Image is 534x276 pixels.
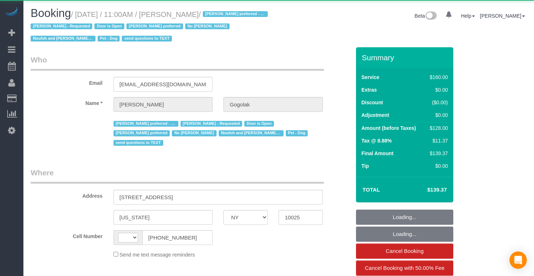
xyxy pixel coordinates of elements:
[427,111,448,119] div: $0.00
[286,130,308,136] span: Pet - Dog
[427,150,448,157] div: $139.37
[427,137,448,144] div: $11.37
[244,121,274,127] span: Door is Open
[94,23,124,29] span: Door is Open
[362,187,380,193] strong: Total
[114,121,178,127] span: [PERSON_NAME] preferred - Mondays
[203,11,268,17] span: [PERSON_NAME] preferred - Mondays
[31,36,95,41] span: Noufoh and [PERSON_NAME] requested
[427,162,448,170] div: $0.00
[480,13,525,19] a: [PERSON_NAME]
[185,23,230,29] span: No [PERSON_NAME]
[4,7,19,17] img: Automaid Logo
[356,244,453,259] a: Cancel Booking
[361,150,393,157] label: Final Amount
[119,252,195,258] span: Send me text message reminders
[31,10,270,43] span: /
[427,86,448,93] div: $0.00
[365,265,445,271] span: Cancel Booking with 50.00% Fee
[25,190,108,200] label: Address
[25,77,108,87] label: Email
[361,111,389,119] label: Adjustment
[427,124,448,132] div: $128.00
[427,99,448,106] div: ($0.00)
[279,210,323,225] input: Zip Code
[31,10,270,43] small: / [DATE] / 11:00AM / [PERSON_NAME]
[25,230,108,240] label: Cell Number
[361,74,379,81] label: Service
[142,230,213,245] input: Cell Number
[31,54,324,71] legend: Who
[361,162,369,170] label: Tip
[114,210,213,225] input: City
[356,260,453,276] a: Cancel Booking with 50.00% Fee
[114,130,170,136] span: [PERSON_NAME] preferred
[361,86,377,93] label: Extras
[25,97,108,107] label: Name *
[181,121,242,127] span: [PERSON_NAME] - Requested
[415,13,437,19] a: Beta
[31,23,92,29] span: [PERSON_NAME] - Requested
[98,36,120,41] span: Pet - Dog
[31,167,324,184] legend: Where
[31,7,71,19] span: Booking
[122,36,172,41] span: send questions to TEXT
[114,77,213,92] input: Email
[223,97,323,112] input: Last Name
[406,187,447,193] h4: $139.37
[509,251,527,269] div: Open Intercom Messenger
[427,74,448,81] div: $160.00
[172,130,216,136] span: No [PERSON_NAME]
[461,13,475,19] a: Help
[126,23,183,29] span: [PERSON_NAME] preferred
[361,99,383,106] label: Discount
[219,130,284,136] span: Noufoh and [PERSON_NAME] requested
[361,124,416,132] label: Amount (before Taxes)
[114,97,213,112] input: First Name
[425,12,437,21] img: New interface
[114,140,163,146] span: send questions to TEXT
[361,137,392,144] label: Tax @ 8.88%
[362,53,450,62] h3: Summary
